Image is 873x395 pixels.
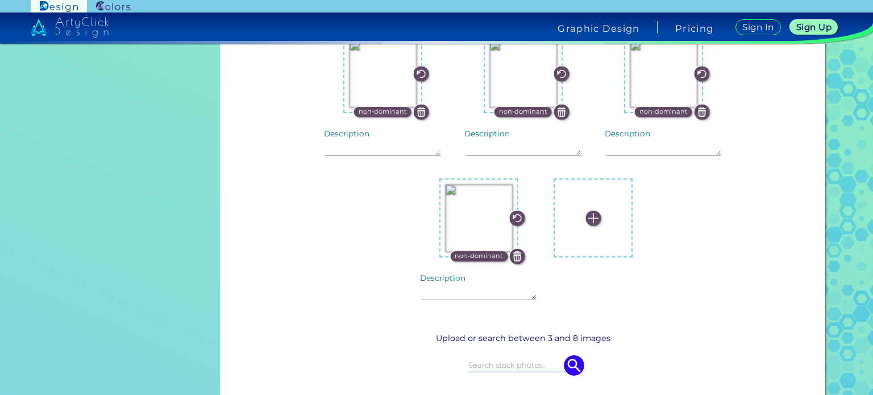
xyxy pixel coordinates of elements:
img: 3186739b-426c-4f60-8adf-7ed838025d85 [445,184,513,252]
img: 1a1fd01a-09cb-4a44-8e19-0eedb8d6430e [630,40,697,107]
p: non-dominant [639,107,688,117]
img: de588a6f-d5c4-4f65-8082-aaf122cbbe69 [349,40,417,107]
h5: Sign In [744,23,772,31]
img: icon search [564,355,584,376]
label: Description [464,130,510,138]
input: Search stock photos.. [468,359,577,371]
a: Pricing [675,24,713,33]
h4: Graphic Design [558,24,639,33]
p: non-dominant [455,251,503,261]
p: non-dominant [499,107,547,117]
h5: Sign Up [798,23,830,31]
label: Description [324,130,369,138]
label: Description [605,130,650,138]
img: icon_plus_white.svg [585,210,601,226]
img: 7cd41e06-3fec-45d0-b6e2-f2b72f34f84a [489,40,557,107]
p: non-dominant [359,107,407,117]
img: artyclick_design_logo_white_combined_path.svg [31,17,109,38]
label: Description [420,275,465,282]
p: Upload or search between 3 and 8 images [234,332,812,345]
a: Sign In [738,20,779,35]
a: Sign Up [792,20,835,34]
img: ArtyClick Colors logo [96,1,130,12]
